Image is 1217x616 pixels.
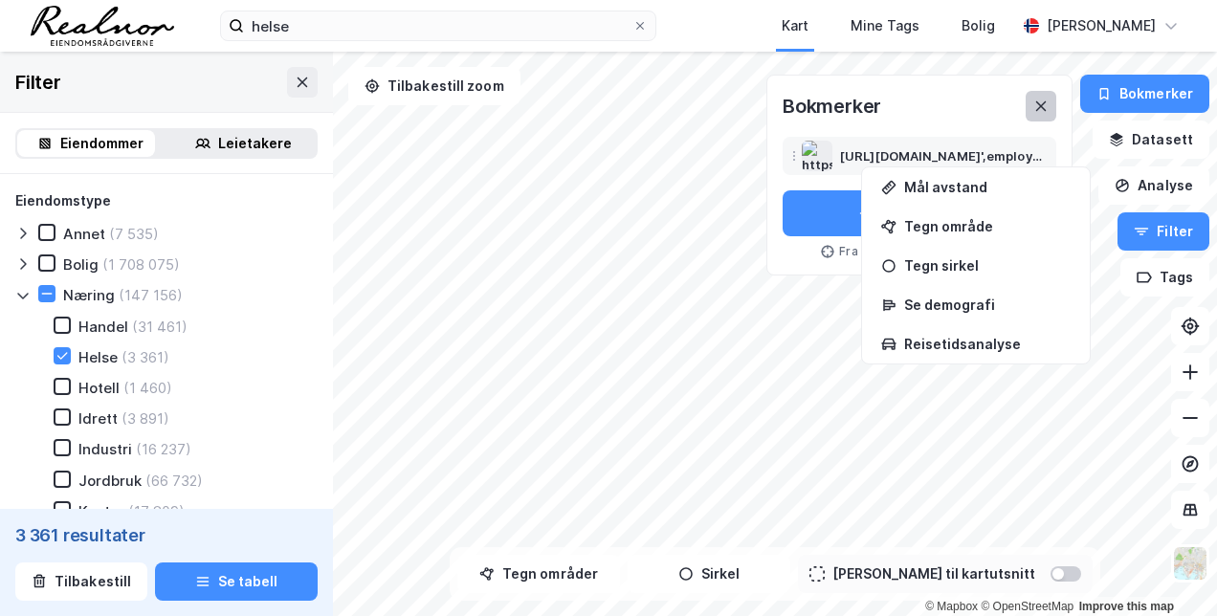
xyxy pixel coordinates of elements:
div: Idrett [78,409,118,428]
div: (1 708 075) [102,255,180,274]
div: Eiendommer [60,132,144,155]
button: Nytt bokmerke [783,190,1056,236]
div: Kontor [78,502,124,520]
div: Tegn område [904,218,1071,234]
div: Mål avstand [904,179,1071,195]
div: Industri [78,440,132,458]
div: Mine Tags [851,14,919,37]
a: Mapbox [925,600,978,613]
button: Sirkel [628,555,790,593]
img: realnor-logo.934646d98de889bb5806.png [31,6,174,46]
div: Tegn sirkel [904,257,1071,274]
button: Tegn områder [457,555,620,593]
div: [URL][DOMAIN_NAME]',employeesCount:(min:20,max:120),movingDate:(min:null,max:[DATE]),polygons:(fe... [840,144,1045,167]
div: Filter [15,67,61,98]
div: Annet [63,225,105,243]
div: (31 461) [132,318,188,336]
div: [PERSON_NAME] [1047,14,1156,37]
div: Leietakere [218,132,292,155]
div: Kontrollprogram for chat [1121,524,1217,616]
iframe: Chat Widget [1121,524,1217,616]
div: Eiendomstype [15,189,111,212]
div: Helse [78,348,118,366]
div: Kart [782,14,808,37]
div: (1 460) [123,379,172,397]
button: Bokmerker [1080,75,1209,113]
img: https://app.newsecmaps.com/discover/filters/tenant/query/(orgTypes:(AS),naceCodes:'18u6,a,a,a,1e,... [802,141,832,171]
div: [PERSON_NAME] til kartutsnitt [832,562,1035,585]
div: (3 361) [122,348,169,366]
button: Tilbakestill zoom [348,67,520,105]
button: Tilbakestill [15,562,147,601]
div: (7 535) [109,225,159,243]
a: Improve this map [1079,600,1174,613]
div: (3 891) [122,409,169,428]
a: OpenStreetMap [981,600,1073,613]
button: Analyse [1098,166,1209,205]
div: Bolig [63,255,99,274]
button: Filter [1117,212,1209,251]
div: Se demografi [904,297,1071,313]
div: Næring [63,286,115,304]
div: (17 809) [128,502,185,520]
div: Fra din nåværende kartvisning [783,244,1056,259]
div: (147 156) [119,286,183,304]
input: Søk på adresse, matrikkel, gårdeiere, leietakere eller personer [244,11,632,40]
div: Reisetidsanalyse [904,336,1071,352]
div: Handel [78,318,128,336]
div: Jordbruk [78,472,142,490]
div: (16 237) [136,440,191,458]
button: Tags [1120,258,1209,297]
div: (66 732) [145,472,203,490]
div: 3 361 resultater [15,524,318,547]
div: Hotell [78,379,120,397]
div: Bokmerker [783,91,881,121]
div: Bolig [962,14,995,37]
button: Se tabell [155,562,318,601]
button: Datasett [1093,121,1209,159]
